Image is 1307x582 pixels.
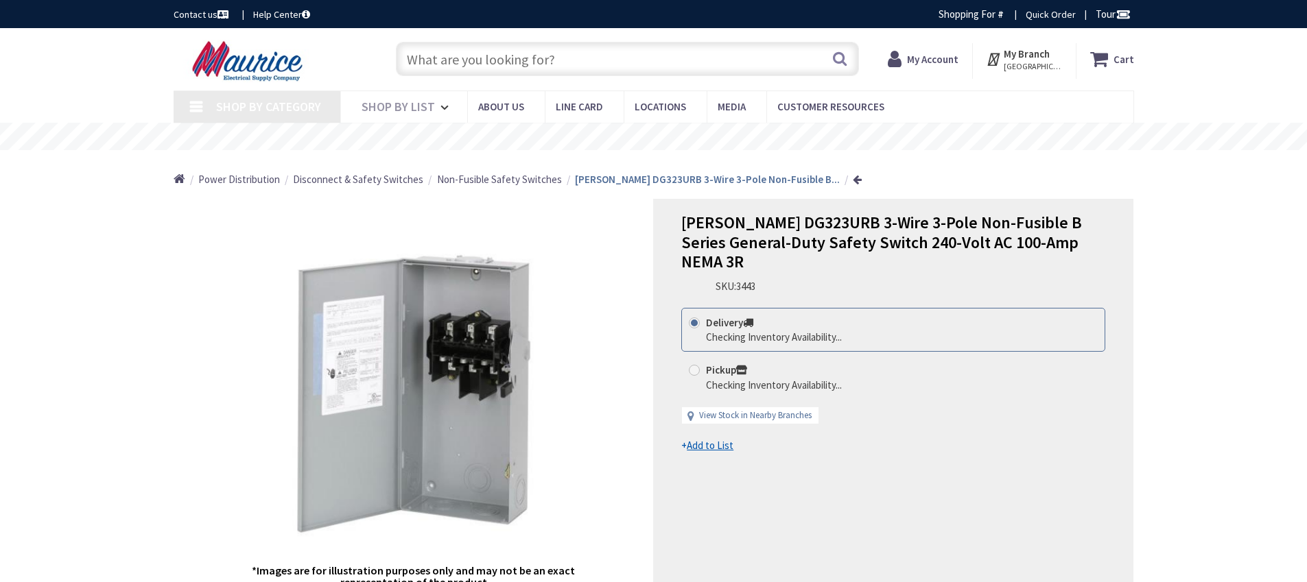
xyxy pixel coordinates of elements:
[706,330,842,344] div: Checking Inventory Availability...
[529,130,780,145] rs-layer: Free Same Day Pickup at 15 Locations
[1004,61,1062,72] span: [GEOGRAPHIC_DATA], [GEOGRAPHIC_DATA]
[216,99,321,114] span: Shop By Category
[706,316,753,329] strong: Delivery
[699,409,812,422] a: View Stock in Nearby Branches
[1026,8,1076,21] a: Quick Order
[198,172,280,186] a: Power Distribution
[250,228,577,554] img: Eaton DG323URB 3-Wire 3-Pole Non-Fusible B Series General-Duty Safety Switch 240-Volt AC 100-Amp ...
[478,100,524,113] span: About us
[253,8,310,21] a: Help Center
[437,172,562,186] a: Non-Fusible Safety Switches
[396,42,859,76] input: What are you looking for?
[1114,47,1134,71] strong: Cart
[198,173,280,186] span: Power Distribution
[986,47,1062,71] div: My Branch [GEOGRAPHIC_DATA], [GEOGRAPHIC_DATA]
[1096,8,1131,21] span: Tour
[939,8,996,21] span: Shopping For
[718,100,746,113] span: Media
[1090,47,1134,71] a: Cart
[174,40,325,82] img: Maurice Electrical Supply Company
[888,47,958,71] a: My Account
[716,279,755,293] div: SKU:
[1004,47,1050,60] strong: My Branch
[681,439,733,452] span: +
[362,99,435,114] span: Shop By List
[706,378,842,392] div: Checking Inventory Availability...
[681,212,1082,273] span: [PERSON_NAME] DG323URB 3-Wire 3-Pole Non-Fusible B Series General-Duty Safety Switch 240-Volt AC ...
[293,173,423,186] span: Disconnect & Safety Switches
[736,280,755,293] span: 3443
[998,8,1004,21] strong: #
[293,172,423,186] a: Disconnect & Safety Switches
[575,173,840,186] strong: [PERSON_NAME] DG323URB 3-Wire 3-Pole Non-Fusible B...
[777,100,884,113] span: Customer Resources
[681,438,733,452] a: +Add to List
[907,53,958,66] strong: My Account
[556,100,603,113] span: Line Card
[437,173,562,186] span: Non-Fusible Safety Switches
[706,363,747,376] strong: Pickup
[174,8,231,21] a: Contact us
[687,439,733,452] u: Add to List
[635,100,686,113] span: Locations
